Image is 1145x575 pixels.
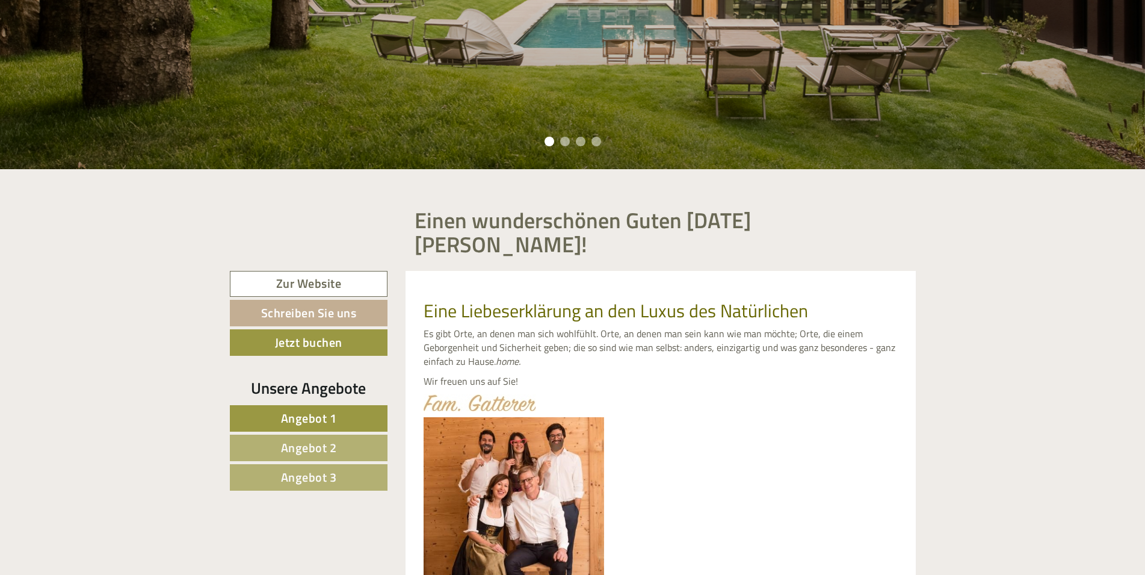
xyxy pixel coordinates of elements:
a: Schreiben Sie uns [230,300,388,326]
img: image [424,394,536,411]
span: Eine Liebeserklärung an den Luxus des Natürlichen [424,297,808,325]
h1: Einen wunderschönen Guten [DATE] [PERSON_NAME]! [415,208,907,256]
span: Angebot 2 [281,438,337,457]
div: Unsere Angebote [230,377,388,399]
span: Angebot 3 [281,468,337,486]
p: Wir freuen uns auf Sie! [424,375,898,388]
span: Angebot 1 [281,409,337,427]
a: Zur Website [230,271,388,297]
a: Jetzt buchen [230,329,388,356]
p: Es gibt Orte, an denen man sich wohlfühlt. Orte, an denen man sein kann wie man möchte; Orte, die... [424,327,898,368]
em: home. [496,354,520,368]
